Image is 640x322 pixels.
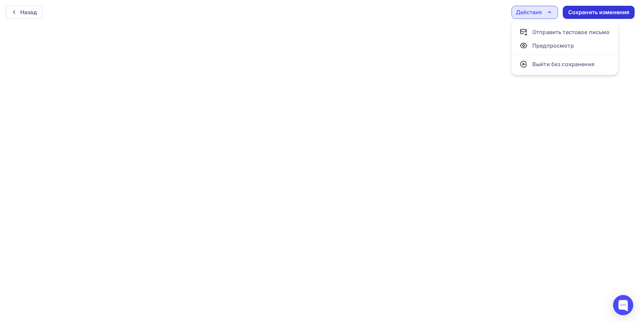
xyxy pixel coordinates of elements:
div: Сохранить изменения [568,8,630,16]
div: Предпросмотр [532,42,574,50]
div: Выйти без сохранения [532,60,594,68]
button: Действия [511,6,558,19]
div: Отправить тестовое письмо [532,28,610,36]
div: Действия [516,8,542,16]
ul: Действия [511,21,618,75]
div: Назад [20,8,37,16]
